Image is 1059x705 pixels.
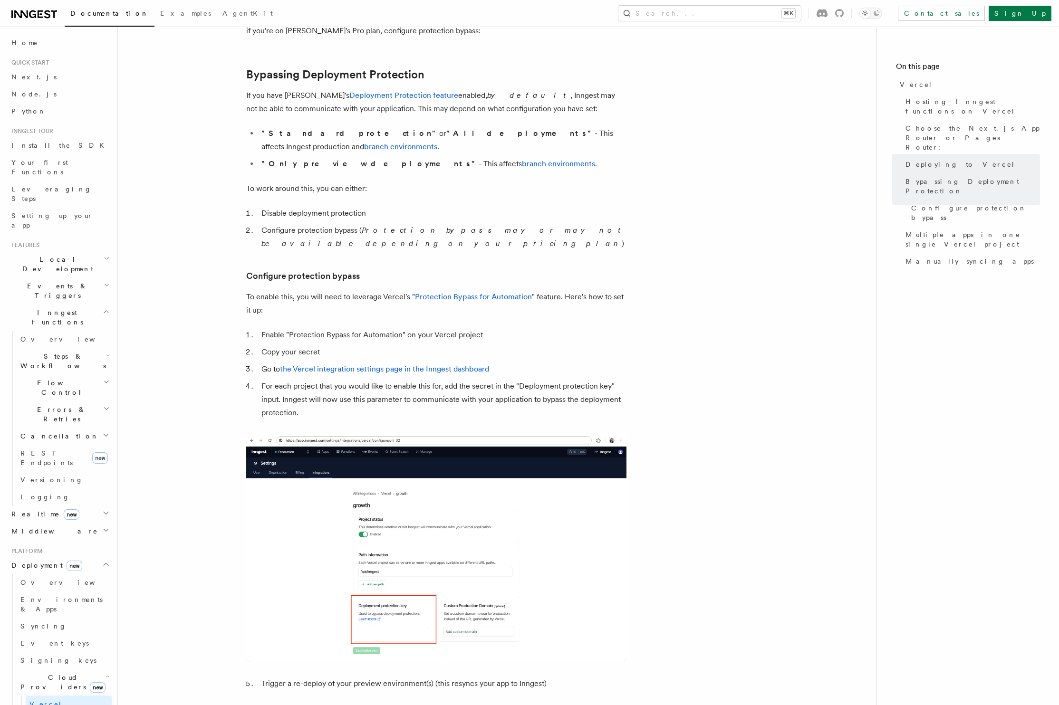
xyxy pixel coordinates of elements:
span: Syncing [20,622,67,630]
a: Deploying to Vercel [902,156,1040,173]
strong: "Only preview deployments" [261,159,479,168]
a: Protection Bypass for Automation [415,292,532,301]
span: new [67,561,82,571]
kbd: ⌘K [782,9,795,18]
a: Examples [154,3,217,26]
li: or - This affects Inngest production and . [259,127,626,153]
a: Overview [17,574,112,591]
a: the Vercel integration settings page in the Inngest dashboard [280,364,489,373]
span: Setting up your app [11,212,93,229]
span: new [64,509,79,520]
span: Configure protection bypass [911,203,1040,222]
button: Deploymentnew [8,557,112,574]
span: Leveraging Steps [11,185,92,202]
span: Bypassing Deployment Protection [905,177,1040,196]
span: Cancellation [17,431,99,441]
span: Steps & Workflows [17,352,106,371]
a: Bypassing Deployment Protection [246,68,424,81]
a: Syncing [17,618,112,635]
li: Trigger a re-deploy of your preview environment(s) (this resyncs your app to Inngest) [259,677,626,690]
li: Enable "Protection Bypass for Automation" on your Vercel project [259,328,626,342]
strong: "Standard protection" [261,129,439,138]
a: Vercel [896,76,1040,93]
a: Deployment Protection feature [349,91,458,100]
span: Environments & Apps [20,596,103,613]
span: Choose the Next.js App Router or Pages Router: [905,124,1040,152]
a: Contact sales [898,6,985,21]
span: Realtime [8,509,79,519]
a: Event keys [17,635,112,652]
em: by default [487,91,570,100]
p: To work around this, you can either: [246,182,626,195]
strong: "All deployments" [446,129,595,138]
li: - This affects . [259,157,626,171]
span: Event keys [20,639,89,647]
h4: On this page [896,61,1040,76]
span: new [90,682,106,693]
a: Choose the Next.js App Router or Pages Router: [902,120,1040,156]
a: Install the SDK [8,137,112,154]
span: Local Development [8,255,104,274]
button: Cloud Providersnew [17,669,112,695]
button: Realtimenew [8,505,112,523]
div: Inngest Functions [8,331,112,505]
a: Signing keys [17,652,112,669]
p: To enable this, you will need to leverage Vercel's " " feature. Here's how to set it up: [246,290,626,317]
a: branch environments [522,159,595,168]
a: Home [8,34,112,51]
span: Events & Triggers [8,281,104,300]
a: Leveraging Steps [8,181,112,207]
a: Logging [17,488,112,505]
a: Multiple apps in one single Vercel project [902,226,1040,253]
em: Protection bypass may or may not be available depending on your pricing plan [261,226,625,248]
a: Hosting Inngest functions on Vercel [902,93,1040,120]
a: AgentKit [217,3,279,26]
a: Sign Up [989,6,1051,21]
p: If you have [PERSON_NAME]'s enabled, , Inngest may not be able to communicate with your applicati... [246,89,626,115]
span: Flow Control [17,378,103,397]
span: Platform [8,547,43,555]
span: Features [8,241,39,249]
a: Setting up your app [8,207,112,234]
span: Install the SDK [11,142,110,149]
img: A Vercel protection bypass secret added in the Inngest dashboard [246,435,626,662]
span: Signing keys [20,657,96,664]
span: REST Endpoints [20,449,73,467]
li: For each project that you would like to enable this for, add the secret in the "Deployment protec... [259,380,626,419]
span: Overview [20,335,118,343]
a: Configure protection bypass [907,200,1040,226]
span: Quick start [8,59,49,67]
a: Documentation [65,3,154,27]
a: Environments & Apps [17,591,112,618]
a: Node.js [8,86,112,103]
a: REST Endpointsnew [17,445,112,471]
button: Errors & Retries [17,401,112,428]
li: Copy your secret [259,345,626,359]
a: Overview [17,331,112,348]
a: Configure protection bypass [246,269,360,283]
button: Middleware [8,523,112,540]
span: Hosting Inngest functions on Vercel [905,97,1040,116]
a: Your first Functions [8,154,112,181]
a: Versioning [17,471,112,488]
button: Flow Control [17,374,112,401]
button: Local Development [8,251,112,277]
a: branch environments [364,142,437,151]
span: Vercel [900,80,933,89]
span: Multiple apps in one single Vercel project [905,230,1040,249]
span: Home [11,38,38,48]
span: Documentation [70,10,149,17]
span: Deployment [8,561,82,570]
span: AgentKit [222,10,273,17]
button: Events & Triggers [8,277,112,304]
button: Search...⌘K [618,6,801,21]
span: Inngest Functions [8,308,103,327]
button: Cancellation [17,428,112,445]
span: Next.js [11,73,57,81]
button: Inngest Functions [8,304,112,331]
span: Errors & Retries [17,405,103,424]
li: Configure protection bypass ( ) [259,224,626,250]
span: Deploying to Vercel [905,160,1015,169]
li: Disable deployment protection [259,207,626,220]
span: new [92,452,108,464]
